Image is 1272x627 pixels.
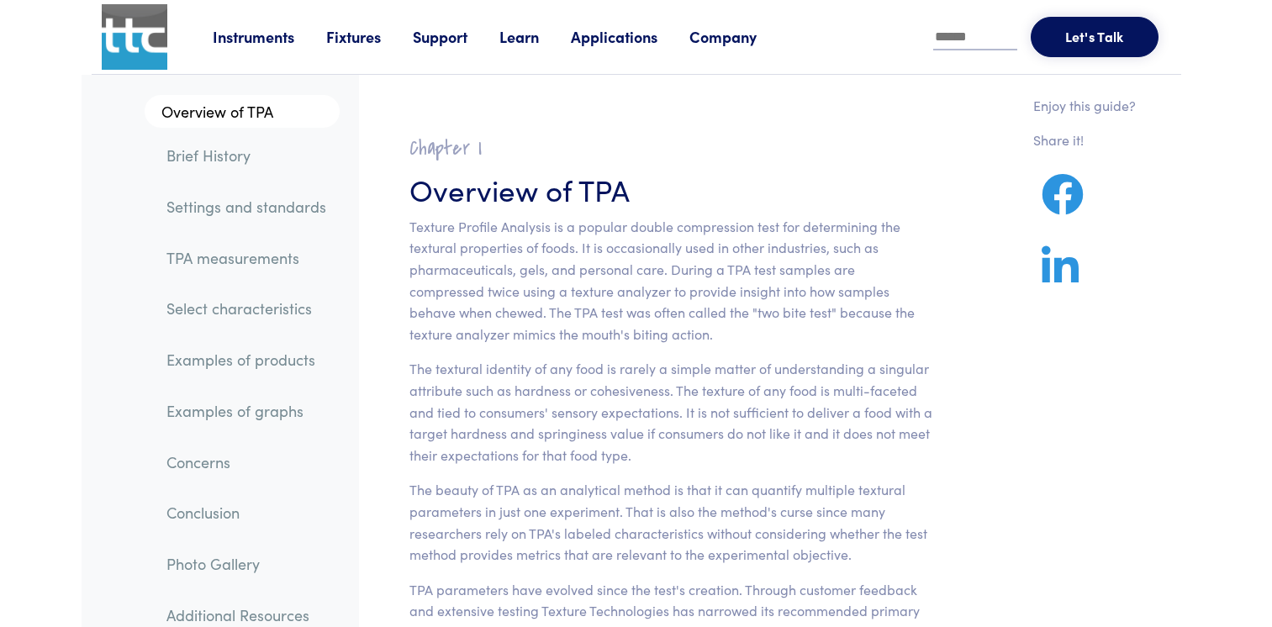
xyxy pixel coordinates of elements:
a: Support [413,26,499,47]
button: Let's Talk [1031,17,1159,57]
a: Fixtures [326,26,413,47]
a: Conclusion [153,493,340,532]
a: Overview of TPA [145,95,340,129]
a: Examples of products [153,340,340,379]
a: Concerns [153,443,340,482]
a: Learn [499,26,571,47]
a: Photo Gallery [153,545,340,583]
a: Instruments [213,26,326,47]
p: Share it! [1033,129,1136,151]
p: Texture Profile Analysis is a popular double compression test for determining the textural proper... [409,216,933,345]
h3: Overview of TPA [409,168,933,209]
a: Applications [571,26,689,47]
img: ttc_logo_1x1_v1.0.png [102,4,167,70]
p: The beauty of TPA as an analytical method is that it can quantify multiple textural parameters in... [409,479,933,565]
p: The textural identity of any food is rarely a simple matter of understanding a singular attribute... [409,358,933,466]
a: Company [689,26,789,47]
a: Brief History [153,136,340,175]
a: TPA measurements [153,239,340,277]
p: Enjoy this guide? [1033,95,1136,117]
h2: Chapter I [409,135,933,161]
a: Share on LinkedIn [1033,266,1087,287]
a: Examples of graphs [153,392,340,430]
a: Settings and standards [153,187,340,226]
a: Select characteristics [153,289,340,328]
